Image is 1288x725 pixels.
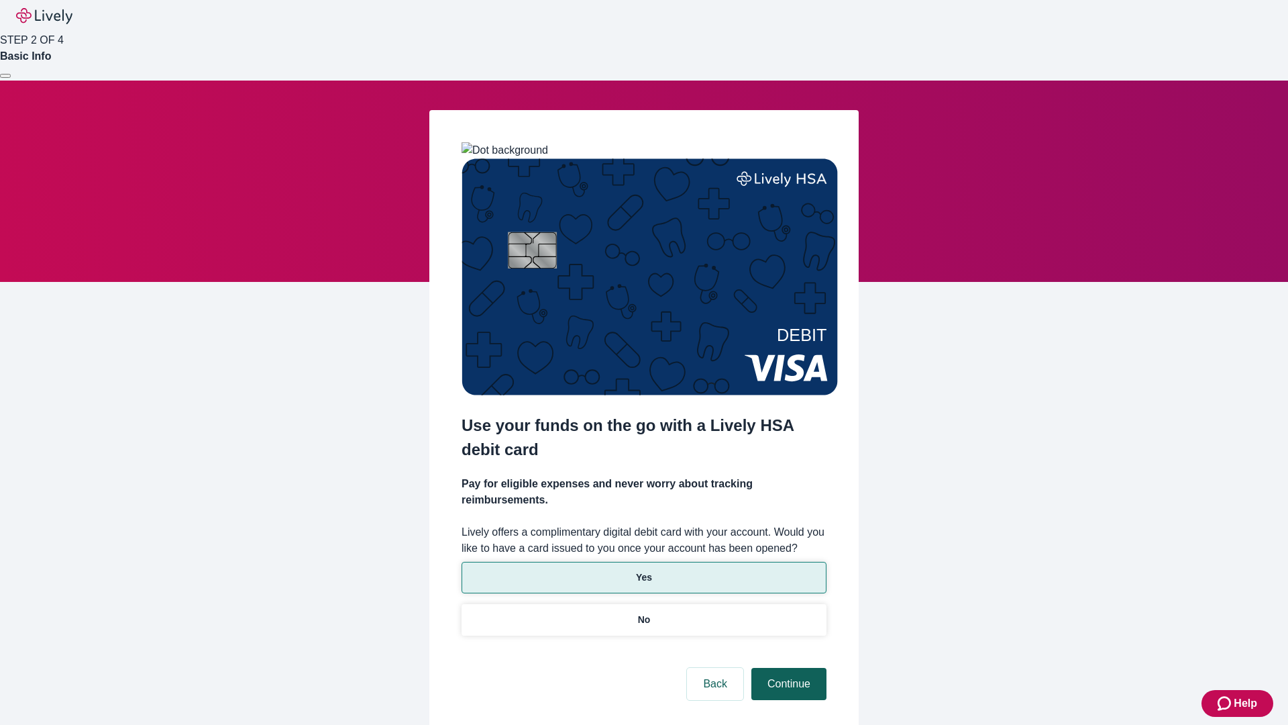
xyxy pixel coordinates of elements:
[462,476,826,508] h4: Pay for eligible expenses and never worry about tracking reimbursements.
[687,668,743,700] button: Back
[462,604,826,636] button: No
[16,8,72,24] img: Lively
[462,414,826,462] h2: Use your funds on the go with a Lively HSA debit card
[462,562,826,593] button: Yes
[1201,690,1273,717] button: Zendesk support iconHelp
[638,613,651,627] p: No
[1218,695,1234,712] svg: Zendesk support icon
[636,571,652,585] p: Yes
[751,668,826,700] button: Continue
[462,158,838,395] img: Debit card
[462,142,548,158] img: Dot background
[1234,695,1257,712] span: Help
[462,524,826,557] label: Lively offers a complimentary digital debit card with your account. Would you like to have a card...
